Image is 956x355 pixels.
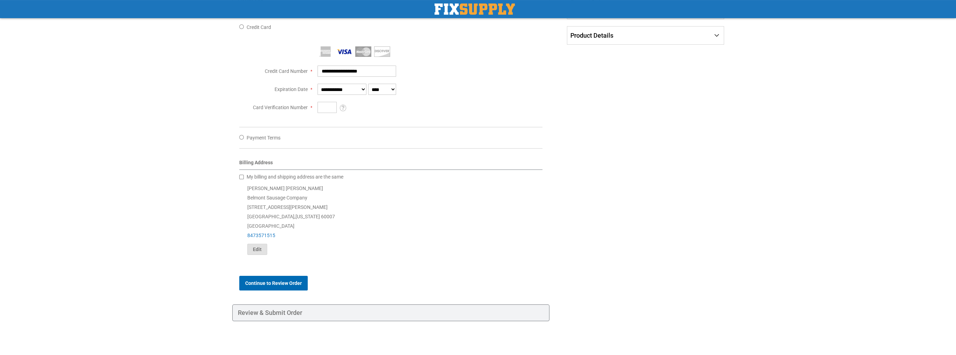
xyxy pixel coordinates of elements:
span: Continue to Review Order [245,280,302,286]
a: store logo [435,3,515,15]
div: [PERSON_NAME] [PERSON_NAME] Belmont Sausage Company [STREET_ADDRESS][PERSON_NAME] [GEOGRAPHIC_DAT... [239,184,543,255]
span: Expiration Date [275,86,308,92]
span: [US_STATE] [295,214,320,219]
div: Review & Submit Order [232,304,550,321]
img: Discover [374,46,390,57]
span: Payment Terms [247,135,280,141]
img: Fix Industrial Supply [435,3,515,15]
div: Billing Address [239,159,543,170]
span: Edit [253,247,262,252]
span: Product Details [570,32,613,39]
span: Credit Card Number [265,68,308,74]
a: 8473571515 [247,233,275,238]
img: Visa [336,46,352,57]
button: Edit [247,244,267,255]
img: American Express [318,46,334,57]
button: Continue to Review Order [239,276,308,290]
span: My billing and shipping address are the same [247,174,343,180]
span: Credit Card [247,24,271,30]
img: MasterCard [355,46,371,57]
span: Card Verification Number [253,105,308,110]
